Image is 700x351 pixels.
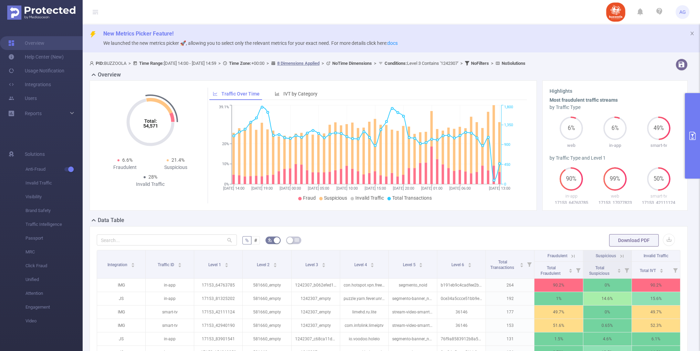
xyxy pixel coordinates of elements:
[308,186,330,191] tspan: [DATE] 05:00
[632,279,680,292] p: 90.2%
[292,305,340,319] p: 1242307_empty
[243,279,291,292] p: 581660_empty
[125,181,176,188] div: Invalid Traffic
[273,264,277,267] i: icon: caret-down
[486,305,534,319] p: 177
[403,262,417,267] span: Level 5
[25,218,83,231] span: Traffic Intelligence
[8,64,64,78] a: Usage Notification
[524,250,534,278] i: Filter menu
[486,332,534,345] p: 131
[322,262,326,266] div: Sort
[208,262,222,267] span: Level 1
[243,319,291,332] p: 581660_empty
[370,262,374,266] div: Sort
[486,279,534,292] p: 264
[222,162,229,167] tspan: 10%
[354,262,368,267] span: Level 4
[131,262,135,264] i: icon: caret-up
[541,265,562,276] span: Total Fraudulent
[273,262,277,266] div: Sort
[468,262,472,266] div: Sort
[547,253,567,258] span: Fraudulent
[490,260,515,270] span: Total Transactions
[387,40,398,46] a: docs
[637,142,680,149] p: smart-tv
[617,268,621,272] div: Sort
[389,319,437,332] p: stream-video-smarrtv_36146
[370,262,374,264] i: icon: caret-up
[617,270,621,272] i: icon: caret-down
[659,268,664,272] div: Sort
[550,193,593,200] p: in-app
[583,305,631,319] p: 0%
[25,314,83,328] span: Video
[264,61,271,66] span: >
[251,186,273,191] tspan: [DATE] 19:00
[243,292,291,305] p: 581660_empty
[534,319,583,332] p: 51.6%
[437,292,485,305] p: 0ce34a5ccce51bb9e378f2acdc65fa1e
[596,253,616,258] span: Suspicious
[103,30,174,37] span: New Metrics Picker Feature!
[96,61,104,66] b: PID:
[340,292,388,305] p: puzzle.yarn.fever.unravel.puzzle
[150,164,201,171] div: Suspicious
[659,268,663,270] i: icon: caret-up
[583,279,631,292] p: 0%
[573,262,583,278] i: Filter menu
[372,61,378,66] span: >
[223,186,244,191] tspan: [DATE] 14:00
[340,319,388,332] p: com.infolink.limeiptv
[632,319,680,332] p: 52.3%
[593,142,637,149] p: in-app
[224,264,228,267] i: icon: caret-down
[389,305,437,319] p: stream-video-smarrtv_36146
[8,36,44,50] a: Overview
[370,264,374,267] i: icon: caret-down
[280,186,301,191] tspan: [DATE] 00:00
[97,292,145,305] p: JS
[25,300,83,314] span: Engagement
[593,193,637,200] p: web
[583,319,631,332] p: 0.65%
[178,264,182,267] i: icon: caret-down
[637,199,680,206] p: 17153_42111124
[146,332,194,345] p: in-app
[336,186,358,191] tspan: [DATE] 10:00
[389,292,437,305] p: segmento-banner_noid
[340,305,388,319] p: limehd.ru.lite
[194,319,242,332] p: 17153_42940190
[520,262,524,264] i: icon: caret-up
[550,88,680,95] h3: Highlights
[8,78,51,91] a: Integrations
[489,186,510,191] tspan: [DATE] 13:00
[609,234,659,247] button: Download PDF
[437,305,485,319] p: 36146
[103,40,398,46] span: We launched the new metrics picker 🚀, allowing you to select only the relevant metrics for your e...
[437,332,485,345] p: 76f9a8583912b8a5c2d6cf23cd003642
[520,264,524,267] i: icon: caret-down
[603,126,627,131] span: 6%
[25,190,83,204] span: Visibility
[25,259,83,273] span: Click Fraud
[583,332,631,345] p: 4.6%
[158,262,175,267] span: Traffic ID
[560,126,583,131] span: 6%
[647,176,670,182] span: 50%
[146,292,194,305] p: in-app
[617,268,621,270] i: icon: caret-up
[637,193,680,200] p: smart-tv
[393,186,414,191] tspan: [DATE] 20:00
[534,292,583,305] p: 1%
[25,107,42,120] a: Reports
[224,262,229,266] div: Sort
[679,5,686,19] span: AG
[146,305,194,319] p: smart-tv
[243,332,291,345] p: 581660_empty
[194,332,242,345] p: 17153_83901541
[122,157,133,163] span: 6.6%
[100,164,150,171] div: Fraudulent
[568,268,572,270] i: icon: caret-up
[419,262,423,266] div: Sort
